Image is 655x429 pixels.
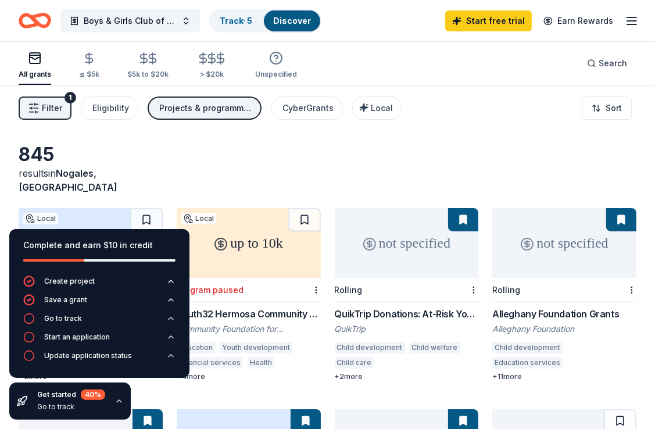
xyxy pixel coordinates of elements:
[37,389,105,400] div: Get started
[79,47,99,85] button: ≤ $5k
[127,70,169,79] div: $5k to $20k
[196,47,227,85] button: > $20k
[81,389,105,400] div: 40 %
[92,101,129,115] div: Eligibility
[181,213,216,224] div: Local
[255,70,297,79] div: Unspecified
[79,70,99,79] div: ≤ $5k
[220,342,292,353] div: Youth development
[492,285,520,295] div: Rolling
[44,314,82,323] div: Go to track
[19,167,117,193] span: Nogales, [GEOGRAPHIC_DATA]
[23,313,176,331] button: Go to track
[44,333,110,342] div: Start an application
[19,96,71,120] button: Filter1
[177,307,321,321] div: South32 Hermosa Community Fund Grant
[37,402,105,412] div: Go to track
[492,342,563,353] div: Child development
[19,167,117,193] span: in
[335,323,479,335] div: QuikTrip
[492,372,636,381] div: + 11 more
[148,96,262,120] button: Projects & programming, General operations, Education
[19,166,163,194] div: results
[44,351,132,360] div: Update application status
[209,9,321,33] button: Track· 5Discover
[248,357,274,369] div: Health
[60,9,200,33] button: Boys & Girls Club of [GEOGRAPHIC_DATA]: Powerhour Program
[81,96,138,120] button: Eligibility
[582,96,632,120] button: Sort
[19,143,163,166] div: 845
[23,276,176,294] button: Create project
[19,208,163,278] div: up to 5k
[196,70,227,79] div: > $20k
[492,208,636,381] a: not specifiedRollingAlleghany Foundation GrantsAlleghany FoundationChild developmentEducation ser...
[19,47,51,85] button: All grants
[23,350,176,369] button: Update application status
[44,295,87,305] div: Save a grant
[335,357,374,369] div: Child care
[352,96,402,120] button: Local
[492,208,636,278] div: not specified
[371,103,393,113] span: Local
[159,101,252,115] div: Projects & programming, General operations, Education
[282,101,334,115] div: CyberGrants
[127,47,169,85] button: $5k to $20k
[177,323,321,335] div: Community Foundation for [GEOGRAPHIC_DATA][US_STATE]
[23,213,58,224] div: Local
[335,307,479,321] div: QuikTrip Donations: At-Risk Youth and Early Childhood Education
[599,56,627,70] span: Search
[177,372,321,381] div: + 4 more
[23,238,176,252] div: Complete and earn $10 in credit
[578,52,636,75] button: Search
[23,294,176,313] button: Save a grant
[335,285,363,295] div: Rolling
[492,323,636,335] div: Alleghany Foundation
[177,357,243,369] div: Financial services
[84,14,177,28] span: Boys & Girls Club of [GEOGRAPHIC_DATA]: Powerhour Program
[220,16,252,26] a: Track· 5
[19,70,51,79] div: All grants
[335,342,405,353] div: Child development
[492,357,563,369] div: Education services
[492,307,636,321] div: Alleghany Foundation Grants
[410,342,460,353] div: Child welfare
[65,92,76,103] div: 1
[271,96,343,120] button: CyberGrants
[177,208,321,278] div: up to 10k
[445,10,532,31] a: Start free trial
[177,285,244,295] div: Program paused
[335,372,479,381] div: + 2 more
[335,208,479,278] div: not specified
[177,208,321,381] a: up to 10kLocalProgram pausedSouth32 Hermosa Community Fund GrantCommunity Foundation for [GEOGRAP...
[19,208,163,381] a: up to 5kLocalProgram pausedGreater Green Valley Community Foundation GrantsGreater Green Valley C...
[19,7,51,34] a: Home
[536,10,620,31] a: Earn Rewards
[44,277,95,286] div: Create project
[335,208,479,381] a: not specifiedRollingQuikTrip Donations: At-Risk Youth and Early Childhood EducationQuikTripChild ...
[255,47,297,85] button: Unspecified
[273,16,311,26] a: Discover
[606,101,622,115] span: Sort
[42,101,62,115] span: Filter
[23,331,176,350] button: Start an application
